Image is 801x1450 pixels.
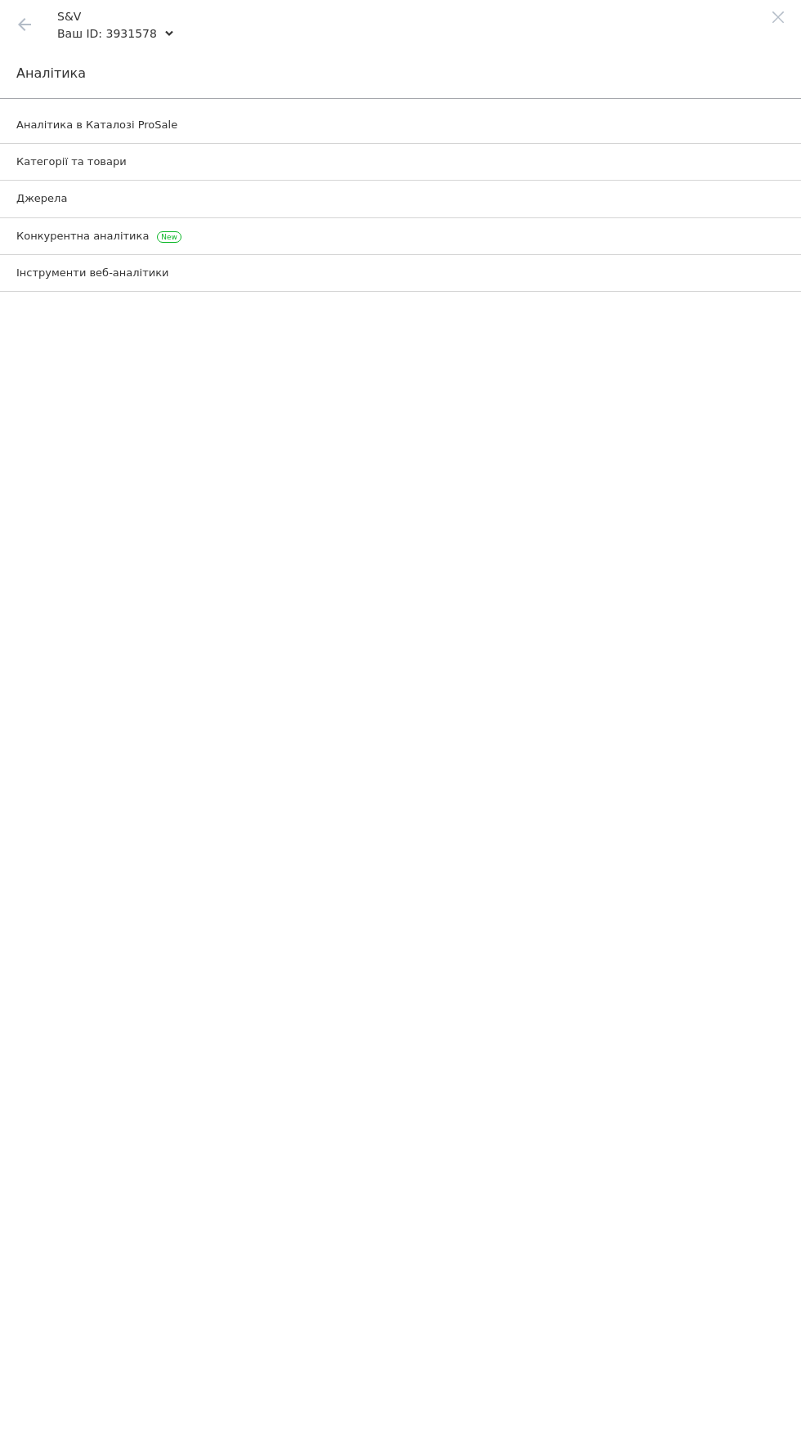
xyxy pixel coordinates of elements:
span: Категорії та товари [16,154,127,169]
span: Інструменти веб-аналітики [16,266,169,280]
a: Інструменти веб-аналітики [16,259,793,287]
div: Ваш ID: 3931578 [57,25,157,42]
span: Джерела [16,191,67,206]
a: Категорії та товари [16,148,793,176]
a: Аналітика в Каталозі ProSale [16,111,793,139]
a: Конкурентна аналітика [16,222,793,250]
a: Джерела [16,185,793,213]
span: Конкурентна аналітика [16,229,177,244]
span: Аналітика в Каталозі ProSale [16,118,177,132]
